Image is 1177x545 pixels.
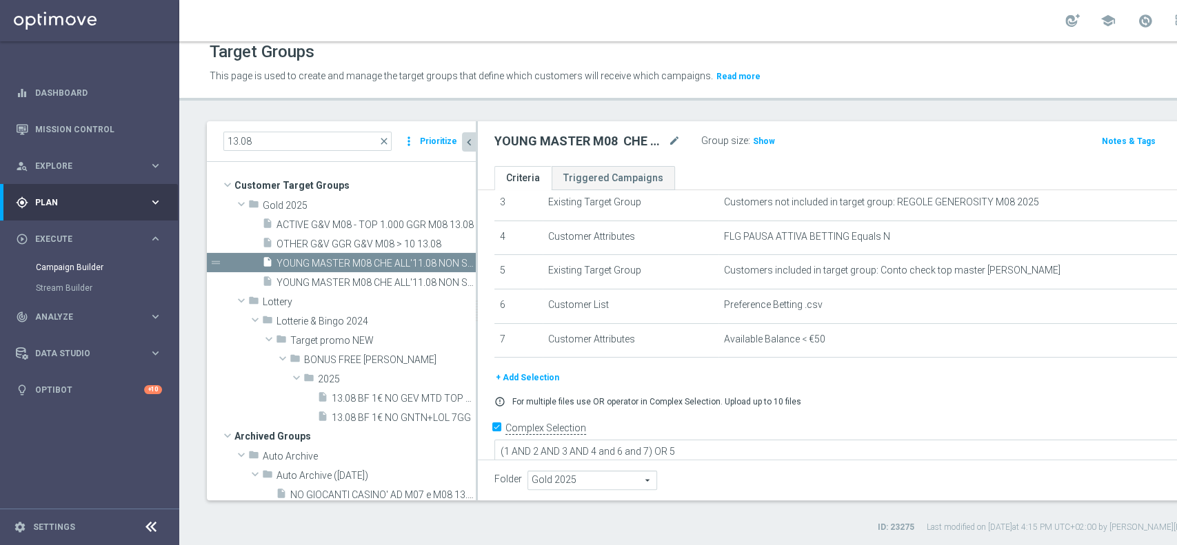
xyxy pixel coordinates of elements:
[16,196,28,209] i: gps_fixed
[149,196,162,209] i: keyboard_arrow_right
[494,220,543,255] td: 4
[16,160,149,172] div: Explore
[715,69,762,84] button: Read more
[276,470,476,482] span: Auto Archive (2025-02-09)
[512,396,801,407] p: For multiple files use OR operator in Complex Selection. Upload up to 10 files
[276,333,287,349] i: folder
[494,133,665,150] h2: YOUNG MASTER M08 CHE ALL'11.08 NON SUPERANO I 3300 SP E CHE NON TRAGUARDANO IN PROIEZIONE 4000 SP...
[144,385,162,394] div: +10
[263,200,476,212] span: Gold 2025
[276,219,476,231] span: ACTIVE G&amp;V M08 - TOP 1.000 GGR M08 13.08
[543,187,718,221] td: Existing Target Group
[724,333,825,345] span: Available Balance < €50
[35,313,149,321] span: Analyze
[16,347,149,360] div: Data Studio
[35,111,162,147] a: Mission Control
[36,278,178,298] div: Stream Builder
[149,347,162,360] i: keyboard_arrow_right
[262,237,273,253] i: insert_drive_file
[290,353,301,369] i: folder
[1100,13,1116,28] span: school
[379,136,390,147] span: close
[16,233,149,245] div: Execute
[262,314,273,330] i: folder
[35,371,144,408] a: Optibot
[16,111,162,147] div: Mission Control
[543,323,718,358] td: Customer Attributes
[15,197,163,208] button: gps_fixed Plan keyboard_arrow_right
[276,488,287,504] i: insert_drive_file
[317,391,328,407] i: insert_drive_file
[494,323,543,358] td: 7
[223,132,392,151] input: Quick find group or folder
[15,161,163,172] div: person_search Explore keyboard_arrow_right
[276,238,476,250] span: OTHER G&amp;V GGR G&amp;V M08 &gt; 10 13.08
[494,370,561,385] button: + Add Selection
[15,234,163,245] button: play_circle_outline Execute keyboard_arrow_right
[16,311,28,323] i: track_changes
[248,449,259,465] i: folder
[16,160,28,172] i: person_search
[748,135,750,147] label: :
[724,299,823,311] span: Preference Betting .csv
[248,198,259,214] i: folder
[552,166,675,190] a: Triggered Campaigns
[15,311,163,322] button: track_changes Analyze keyboard_arrow_right
[304,354,476,366] span: BONUS FREE LOTT
[36,257,178,278] div: Campaign Builder
[724,265,1060,276] span: Customers included in target group: Conto check top master [PERSON_NAME]
[262,469,273,484] i: folder
[149,159,162,172] i: keyboard_arrow_right
[35,235,149,243] span: Execute
[463,136,476,149] i: chevron_left
[494,289,543,323] td: 6
[494,166,552,190] a: Criteria
[263,451,476,462] span: Auto Archive
[36,262,143,273] a: Campaign Builder
[494,396,505,407] i: error_outline
[1100,134,1157,149] button: Notes & Tags
[318,373,476,385] span: 2025
[668,133,681,150] i: mode_edit
[210,70,713,81] span: This page is used to create and manage the target groups that define which customers will receive...
[724,231,890,243] span: FLG PAUSA ATTIVA BETTING Equals N
[753,136,775,146] span: Show
[15,348,163,359] button: Data Studio keyboard_arrow_right
[724,196,1039,208] span: Customers not included in target group: REGOLE GENEROSITY M08 2025
[276,316,476,327] span: Lotterie &amp; Bingo 2024
[149,232,162,245] i: keyboard_arrow_right
[276,258,476,269] span: YOUNG MASTER M08 CHE ALL'11.08 NON SUPERANO I 3300 SP E CHE NON TRAGUARDANO IN PROIEZIONE 4000 SP...
[290,335,476,347] span: Target promo NEW
[15,88,163,99] button: equalizer Dashboard
[16,87,28,99] i: equalizer
[16,196,149,209] div: Plan
[15,124,163,135] button: Mission Control
[15,384,163,395] div: lightbulb Optibot +10
[543,220,718,255] td: Customer Attributes
[701,135,748,147] label: Group size
[35,349,149,358] span: Data Studio
[16,371,162,408] div: Optibot
[210,42,314,62] h1: Target Groups
[16,233,28,245] i: play_circle_outline
[14,521,26,533] i: settings
[332,412,476,424] span: 13.08 BF 1&#x20AC; NO GNTN&#x2B;LOL 7GG
[263,296,476,308] span: Lottery
[332,393,476,404] span: 13.08 BF 1&#x20AC; NO GEV MTD TOP &#x2B; HIGH
[418,132,459,151] button: Prioritize
[262,276,273,291] i: insert_drive_file
[543,255,718,289] td: Existing Target Group
[16,384,28,396] i: lightbulb
[262,256,273,272] i: insert_drive_file
[35,198,149,207] span: Plan
[402,132,416,151] i: more_vert
[16,74,162,111] div: Dashboard
[248,295,259,311] i: folder
[494,255,543,289] td: 5
[276,277,476,289] span: YOUNG MASTER M08 CHE ALL'11.08 NON SUPERANO I 3300 SP E CHE NON TRAGUARDANO IN PROIEZIONE 4000 SP...
[36,282,143,294] a: Stream Builder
